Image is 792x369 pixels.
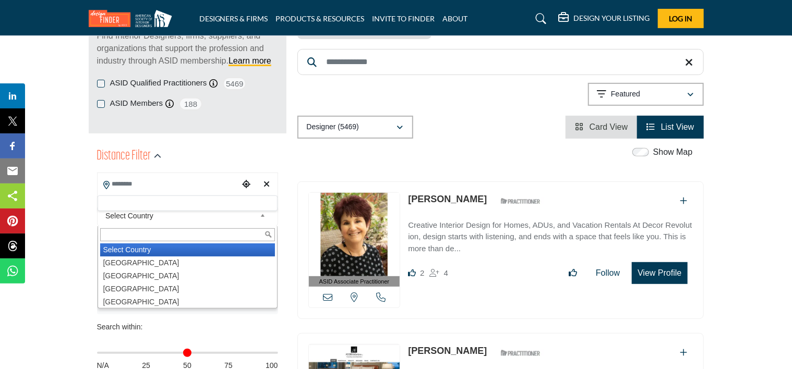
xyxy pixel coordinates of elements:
[611,89,640,100] p: Featured
[223,77,246,90] span: 5469
[259,174,275,196] div: Clear search location
[525,10,553,27] a: Search
[562,263,584,284] button: Like listing
[680,196,688,205] a: Add To List
[590,122,628,131] span: Card View
[100,256,275,269] li: [GEOGRAPHIC_DATA]
[588,83,704,106] button: Featured
[199,14,268,23] a: DESIGNERS & FIRMS
[179,97,202,110] span: 188
[408,219,692,255] p: Creative Interior Design for Homes, ADUs, and Vacation Rentals At Decor Revolution, design starts...
[408,192,487,206] p: Karen Steinberg
[297,116,413,139] button: Designer (5469)
[566,116,637,139] li: Card View
[309,193,400,287] a: ASID Associate Practitioner
[97,30,278,67] p: Find Interior Designers, firms, suppliers, and organizations that support the profession and indu...
[632,262,687,284] button: View Profile
[373,14,435,23] a: INVITE TO FINDER
[497,347,544,360] img: ASID Qualified Practitioners Badge Icon
[297,49,704,75] input: Search Keyword
[430,267,448,279] div: Followers
[97,100,105,108] input: ASID Members checkbox
[444,268,448,277] span: 4
[408,213,692,255] a: Creative Interior Design for Homes, ADUs, and Vacation Rentals At Decor Revolution, design starts...
[97,322,278,333] div: Search within:
[575,122,628,131] a: View Card
[100,282,275,296] li: [GEOGRAPHIC_DATA]
[100,228,275,241] input: Search Text
[589,263,627,284] button: Follow
[309,193,400,276] img: Karen Steinberg
[408,344,487,358] p: Mary Davis
[669,14,692,23] span: Log In
[89,10,177,27] img: Site Logo
[408,194,487,204] a: [PERSON_NAME]
[559,13,650,25] div: DESIGN YOUR LISTING
[98,174,238,194] input: Search Location
[574,14,650,23] h5: DESIGN YOUR LISTING
[229,56,271,65] a: Learn more
[637,116,703,139] li: List View
[98,195,278,211] div: Search Location
[420,268,424,277] span: 2
[100,269,275,282] li: [GEOGRAPHIC_DATA]
[97,80,105,88] input: ASID Qualified Practitioners checkbox
[100,296,275,309] li: [GEOGRAPHIC_DATA]
[653,146,693,158] label: Show Map
[110,97,163,109] label: ASID Members
[680,348,688,357] a: Add To List
[307,122,359,132] p: Designer (5469)
[408,346,487,356] a: [PERSON_NAME]
[646,122,694,131] a: View List
[238,174,254,196] div: Choose your current location
[276,14,365,23] a: PRODUCTS & RESOURCES
[443,14,468,23] a: ABOUT
[661,122,694,131] span: List View
[105,210,256,222] span: Select Country
[319,277,390,286] span: ASID Associate Practitioner
[110,77,207,89] label: ASID Qualified Practitioners
[408,269,416,277] i: Likes
[497,195,544,208] img: ASID Qualified Practitioners Badge Icon
[658,9,704,28] button: Log In
[97,147,151,166] h2: Distance Filter
[100,243,275,256] li: Select Country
